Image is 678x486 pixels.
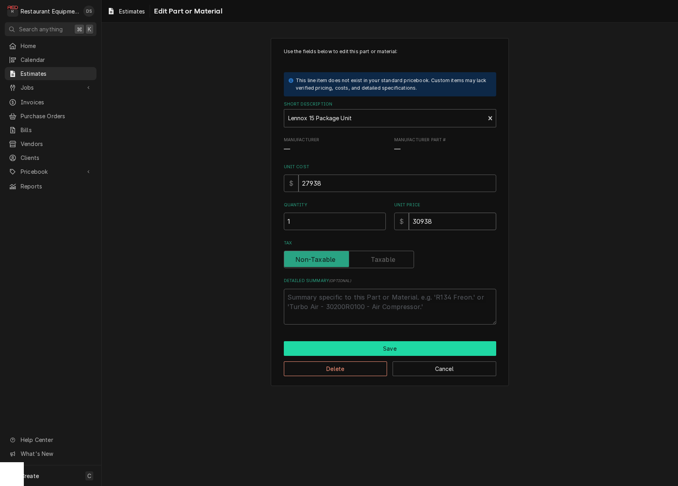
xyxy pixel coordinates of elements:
[5,39,96,52] a: Home
[394,146,401,153] span: —
[284,137,386,154] div: Manufacturer
[21,42,92,50] span: Home
[21,436,92,444] span: Help Center
[394,137,496,154] div: Manufacturer Part #
[284,278,496,324] div: Detailed Summary
[284,164,496,192] div: Unit Cost
[21,83,81,92] span: Jobs
[284,101,496,127] div: Short Description
[284,202,386,208] label: Quantity
[284,137,386,143] span: Manufacturer
[21,450,92,458] span: What's New
[83,6,94,17] div: Derek Stewart's Avatar
[5,22,96,36] button: Search anything⌘K
[284,202,386,230] div: [object Object]
[21,126,92,134] span: Bills
[83,6,94,17] div: DS
[284,175,299,192] div: $
[284,145,386,154] span: Manufacturer
[5,109,96,123] a: Purchase Orders
[284,240,496,268] div: Tax
[21,7,79,15] div: Restaurant Equipment Diagnostics
[119,7,145,15] span: Estimates
[21,167,81,176] span: Pricebook
[5,123,96,136] a: Bills
[271,38,509,386] div: Line Item Create/Update
[296,77,488,92] div: This line item does not exist in your standard pricebook. Custom items may lack verified pricing,...
[284,278,496,284] label: Detailed Summary
[284,341,496,376] div: Button Group
[21,140,92,148] span: Vendors
[394,213,409,230] div: $
[394,202,496,230] div: [object Object]
[284,146,290,153] span: —
[5,180,96,193] a: Reports
[5,165,96,178] a: Go to Pricebook
[5,433,96,446] a: Go to Help Center
[5,137,96,150] a: Vendors
[284,164,496,170] label: Unit Cost
[21,473,39,479] span: Create
[21,154,92,162] span: Clients
[5,447,96,460] a: Go to What's New
[5,81,96,94] a: Go to Jobs
[21,56,92,64] span: Calendar
[284,101,496,108] label: Short Description
[19,25,63,33] span: Search anything
[329,279,351,283] span: ( optional )
[21,69,92,78] span: Estimates
[5,151,96,164] a: Clients
[88,25,91,33] span: K
[5,96,96,109] a: Invoices
[394,137,496,143] span: Manufacturer Part #
[284,356,496,376] div: Button Group Row
[104,5,148,18] a: Estimates
[5,53,96,66] a: Calendar
[284,240,496,246] label: Tax
[284,48,496,55] p: Use the fields below to edit this part or material:
[284,48,496,325] div: Line Item Create/Update Form
[87,472,91,480] span: C
[284,341,496,356] div: Button Group Row
[21,182,92,190] span: Reports
[77,25,82,33] span: ⌘
[7,6,18,17] div: R
[21,98,92,106] span: Invoices
[284,361,387,376] button: Delete
[394,145,496,154] span: Manufacturer Part #
[394,202,496,208] label: Unit Price
[393,361,496,376] button: Cancel
[152,6,222,17] span: Edit Part or Material
[7,6,18,17] div: Restaurant Equipment Diagnostics's Avatar
[21,112,92,120] span: Purchase Orders
[284,341,496,356] button: Save
[5,67,96,80] a: Estimates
